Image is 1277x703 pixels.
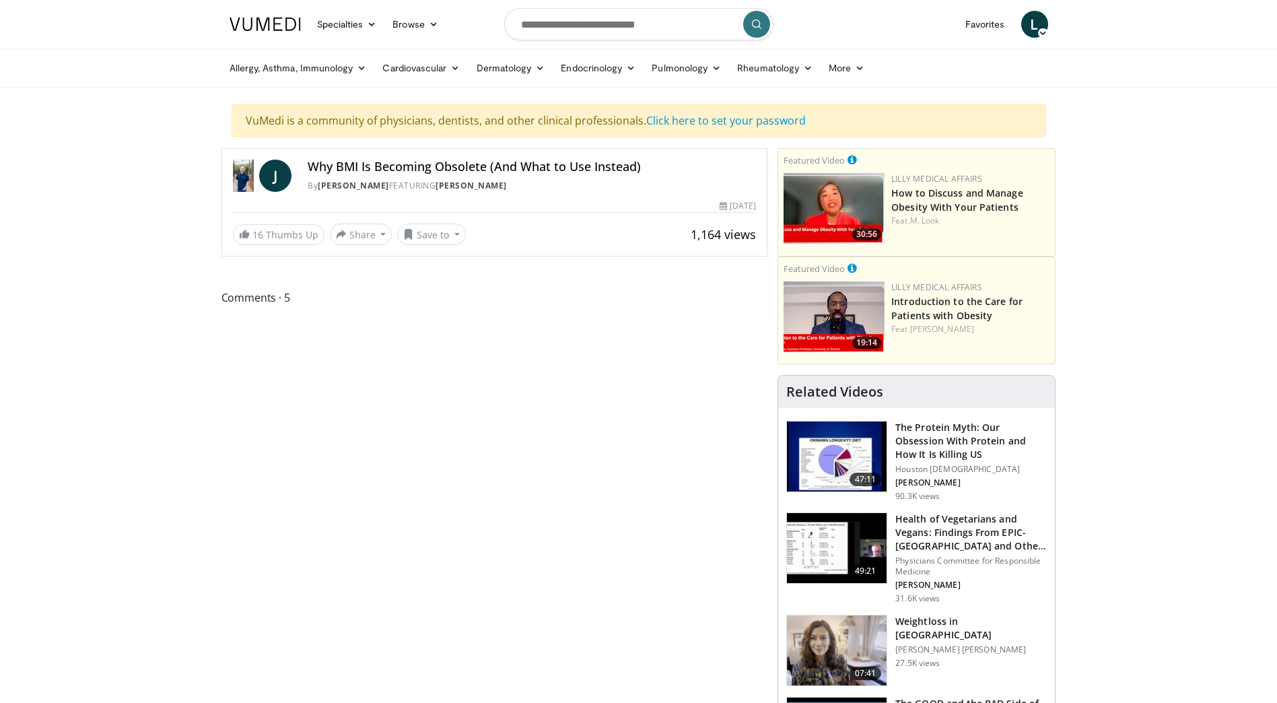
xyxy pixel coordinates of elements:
[852,228,881,240] span: 30:56
[895,644,1047,655] p: [PERSON_NAME] [PERSON_NAME]
[252,228,263,241] span: 16
[852,337,881,349] span: 19:14
[787,513,887,583] img: 606f2b51-b844-428b-aa21-8c0c72d5a896.150x105_q85_crop-smart_upscale.jpg
[384,11,446,38] a: Browse
[784,173,885,244] img: c98a6a29-1ea0-4bd5-8cf5-4d1e188984a7.png.150x105_q85_crop-smart_upscale.png
[895,556,1047,577] p: Physicians Committee for Responsible Medicine
[895,615,1047,642] h3: Weightloss in [GEOGRAPHIC_DATA]
[787,422,887,492] img: b7b8b05e-5021-418b-a89a-60a270e7cf82.150x105_q85_crop-smart_upscale.jpg
[895,421,1047,461] h3: The Protein Myth: Our Obsession With Protein and How It Is Killing US
[910,323,974,335] a: [PERSON_NAME]
[891,281,982,293] a: Lilly Medical Affairs
[850,564,882,578] span: 49:21
[895,658,940,669] p: 27.5K views
[469,55,553,81] a: Dermatology
[553,55,644,81] a: Endocrinology
[891,323,1049,335] div: Feat.
[895,477,1047,488] p: [PERSON_NAME]
[784,281,885,352] a: 19:14
[374,55,468,81] a: Cardiovascular
[786,384,883,400] h4: Related Videos
[786,512,1047,604] a: 49:21 Health of Vegetarians and Vegans: Findings From EPIC-[GEOGRAPHIC_DATA] and Othe… Physicians...
[729,55,821,81] a: Rheumatology
[233,224,324,245] a: 16 Thumbs Up
[720,200,756,212] div: [DATE]
[786,615,1047,686] a: 07:41 Weightloss in [GEOGRAPHIC_DATA] [PERSON_NAME] [PERSON_NAME] 27.5K views
[784,154,845,166] small: Featured Video
[784,173,885,244] a: 30:56
[309,11,385,38] a: Specialties
[330,224,392,245] button: Share
[891,173,982,185] a: Lilly Medical Affairs
[895,491,940,502] p: 90.3K views
[308,160,756,174] h4: Why BMI Is Becoming Obsolete (And What to Use Instead)
[786,421,1047,502] a: 47:11 The Protein Myth: Our Obsession With Protein and How It Is Killing US Houston [DEMOGRAPHIC_...
[644,55,729,81] a: Pulmonology
[784,281,885,352] img: acc2e291-ced4-4dd5-b17b-d06994da28f3.png.150x105_q85_crop-smart_upscale.png
[850,473,882,486] span: 47:11
[221,55,375,81] a: Allergy, Asthma, Immunology
[895,512,1047,553] h3: Health of Vegetarians and Vegans: Findings From EPIC-[GEOGRAPHIC_DATA] and Othe…
[957,11,1013,38] a: Favorites
[691,226,756,242] span: 1,164 views
[318,180,389,191] a: [PERSON_NAME]
[891,187,1023,213] a: How to Discuss and Manage Obesity With Your Patients
[895,580,1047,591] p: [PERSON_NAME]
[821,55,872,81] a: More
[436,180,507,191] a: [PERSON_NAME]
[895,593,940,604] p: 31.6K views
[230,18,301,31] img: VuMedi Logo
[910,215,940,226] a: M. Look
[895,464,1047,475] p: Houston [DEMOGRAPHIC_DATA]
[308,180,756,192] div: By FEATURING
[233,160,254,192] img: Dr. Jordan Rennicke
[646,113,806,128] a: Click here to set your password
[787,615,887,685] img: 9983fed1-7565-45be-8934-aef1103ce6e2.150x105_q85_crop-smart_upscale.jpg
[221,289,768,306] span: Comments 5
[504,8,773,40] input: Search topics, interventions
[232,104,1046,137] div: VuMedi is a community of physicians, dentists, and other clinical professionals.
[850,667,882,680] span: 07:41
[784,263,845,275] small: Featured Video
[891,215,1049,227] div: Feat.
[891,295,1023,322] a: Introduction to the Care for Patients with Obesity
[259,160,291,192] a: J
[397,224,466,245] button: Save to
[1021,11,1048,38] a: L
